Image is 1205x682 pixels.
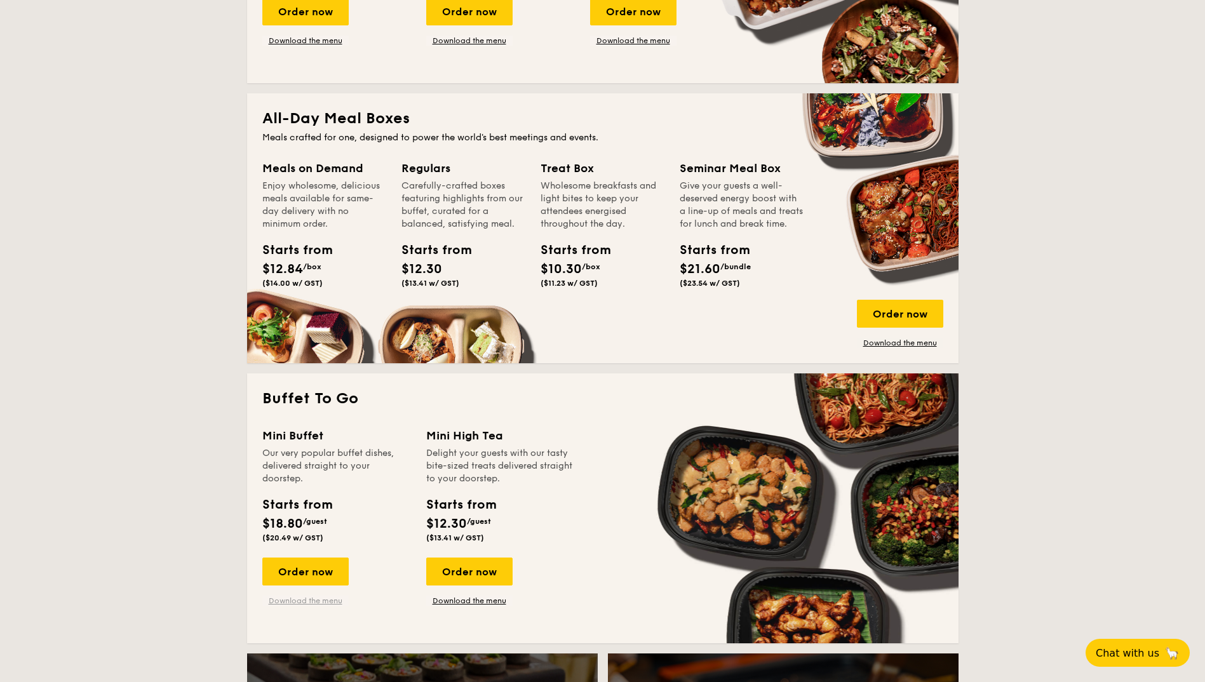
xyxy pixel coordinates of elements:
[262,495,332,514] div: Starts from
[680,279,740,288] span: ($23.54 w/ GST)
[262,427,411,445] div: Mini Buffet
[426,516,467,532] span: $12.30
[680,241,737,260] div: Starts from
[303,517,327,526] span: /guest
[426,596,513,606] a: Download the menu
[541,279,598,288] span: ($11.23 w/ GST)
[262,279,323,288] span: ($14.00 w/ GST)
[401,159,525,177] div: Regulars
[541,159,664,177] div: Treat Box
[262,389,943,409] h2: Buffet To Go
[401,180,525,231] div: Carefully-crafted boxes featuring highlights from our buffet, curated for a balanced, satisfying ...
[262,109,943,129] h2: All-Day Meal Boxes
[262,558,349,585] div: Order now
[262,131,943,144] div: Meals crafted for one, designed to power the world's best meetings and events.
[590,36,677,46] a: Download the menu
[680,262,720,277] span: $21.60
[262,241,320,260] div: Starts from
[262,36,349,46] a: Download the menu
[426,495,495,514] div: Starts from
[857,300,943,328] div: Order now
[426,533,484,542] span: ($13.41 w/ GST)
[401,262,442,277] span: $12.30
[1096,647,1159,659] span: Chat with us
[1086,639,1190,667] button: Chat with us🦙
[426,36,513,46] a: Download the menu
[541,241,598,260] div: Starts from
[541,262,582,277] span: $10.30
[857,338,943,348] a: Download the menu
[426,558,513,585] div: Order now
[262,180,386,231] div: Enjoy wholesome, delicious meals available for same-day delivery with no minimum order.
[262,516,303,532] span: $18.80
[262,533,323,542] span: ($20.49 w/ GST)
[426,427,575,445] div: Mini High Tea
[262,447,411,485] div: Our very popular buffet dishes, delivered straight to your doorstep.
[680,159,804,177] div: Seminar Meal Box
[262,596,349,606] a: Download the menu
[262,159,386,177] div: Meals on Demand
[541,180,664,231] div: Wholesome breakfasts and light bites to keep your attendees energised throughout the day.
[401,279,459,288] span: ($13.41 w/ GST)
[680,180,804,231] div: Give your guests a well-deserved energy boost with a line-up of meals and treats for lunch and br...
[582,262,600,271] span: /box
[426,447,575,485] div: Delight your guests with our tasty bite-sized treats delivered straight to your doorstep.
[467,517,491,526] span: /guest
[720,262,751,271] span: /bundle
[303,262,321,271] span: /box
[401,241,459,260] div: Starts from
[262,262,303,277] span: $12.84
[1164,646,1180,660] span: 🦙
